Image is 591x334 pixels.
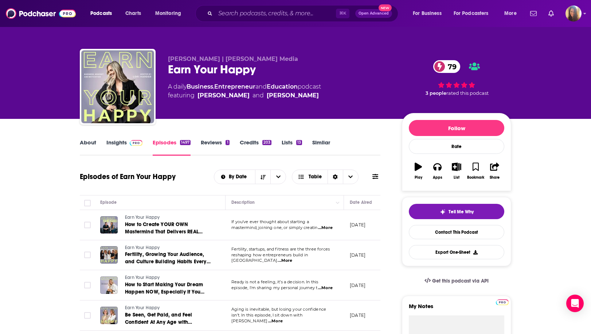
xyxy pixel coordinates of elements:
[565,5,582,22] span: Logged in as AHartman333
[214,170,286,184] h2: Choose List sort
[565,5,582,22] img: User Profile
[125,275,160,280] span: Earn Your Happy
[428,158,447,184] button: Apps
[240,139,271,156] a: Credits203
[440,209,446,215] img: tell me why sparkle
[409,204,504,219] button: tell me why sparkleTell Me Why
[226,140,229,145] div: 1
[187,83,213,90] a: Business
[309,174,322,179] span: Table
[433,60,460,73] a: 79
[409,120,504,136] button: Follow
[231,198,255,207] div: Description
[125,8,141,19] span: Charts
[168,91,321,100] span: featuring
[350,222,365,228] p: [DATE]
[446,90,489,96] span: rated this podcast
[282,139,302,156] a: Lists13
[496,299,509,305] img: Podchaser Pro
[432,278,489,284] span: Get this podcast via API
[125,215,160,220] span: Earn Your Happy
[202,5,405,22] div: Search podcasts, credits, & more...
[270,170,286,184] button: open menu
[125,251,211,287] span: Fertility, Growing Your Audience, and Culture Building Habits Every Business Needs with [PERSON_N...
[84,282,91,288] span: Toggle select row
[90,8,112,19] span: Podcasts
[125,275,212,281] a: Earn Your Happy
[496,298,509,305] a: Pro website
[125,281,204,302] span: How to Start Making Your Dream Happen NOW, Especially If You Don’t Feel Ready
[231,285,317,290] span: episode, I’m sharing my personal journey t
[100,198,117,207] div: Episode
[409,225,504,239] a: Contact This Podcast
[292,170,359,184] button: Choose View
[213,83,214,90] span: ,
[231,252,308,263] span: reshaping how entrepreneurs build in [GEOGRAPHIC_DATA]
[527,7,540,20] a: Show notifications dropdown
[490,175,500,180] div: Share
[408,8,451,19] button: open menu
[168,82,321,100] div: A daily podcast
[255,170,270,184] button: Sort Direction
[125,305,212,311] a: Earn Your Happy
[467,175,484,180] div: Bookmark
[433,175,442,180] div: Apps
[197,91,250,100] a: Chris Harder
[267,83,298,90] a: Education
[125,311,212,326] a: Be Seen, Get Paid, and Feel Confident At Any Age with [PERSON_NAME]
[409,158,428,184] button: Play
[215,8,336,19] input: Search podcasts, credits, & more...
[278,258,292,264] span: ...More
[545,7,557,20] a: Show notifications dropdown
[231,225,317,230] span: mastermind, joining one, or simply creatin
[130,140,142,146] img: Podchaser Pro
[153,139,191,156] a: Episodes1497
[81,50,154,123] img: Earn Your Happy
[85,8,121,19] button: open menu
[379,4,392,11] span: New
[336,9,349,18] span: ⌘ K
[125,245,212,251] a: Earn Your Happy
[499,8,526,19] button: open menu
[80,172,176,181] h1: Episodes of Earn Your Happy
[125,214,212,221] a: Earn Your Happy
[447,158,466,184] button: List
[231,279,318,284] span: Ready is not a feeling, it’s a decision. In this
[350,198,372,207] div: Date Aired
[155,8,181,19] span: Monitoring
[201,139,229,156] a: Reviews1
[355,9,392,18] button: Open AdvancedNew
[409,303,504,315] label: My Notes
[485,158,504,184] button: Share
[328,170,343,184] div: Sort Direction
[125,305,160,310] span: Earn Your Happy
[565,5,582,22] button: Show profile menu
[350,282,365,288] p: [DATE]
[231,246,330,252] span: Fertility, startups, and fitness are the three forces
[125,312,192,333] span: Be Seen, Get Paid, and Feel Confident At Any Age with [PERSON_NAME]
[229,174,249,179] span: By Date
[180,140,191,145] div: 1497
[566,295,584,312] div: Open Intercom Messenger
[84,252,91,258] span: Toggle select row
[262,140,271,145] div: 203
[125,221,203,242] span: How to Create YOUR OWN Mastermind That Delivers REAL RESULTS
[267,91,319,100] a: Lori Harder
[350,252,365,258] p: [DATE]
[318,225,333,231] span: ...More
[84,222,91,228] span: Toggle select row
[125,281,212,296] a: How to Start Making Your Dream Happen NOW, Especially If You Don’t Feel Ready
[125,251,212,265] a: Fertility, Growing Your Audience, and Culture Building Habits Every Business Needs with [PERSON_N...
[214,83,255,90] a: Entrepreneur
[318,285,333,291] span: ...More
[413,8,442,19] span: For Business
[214,174,255,179] button: open menu
[125,245,160,250] span: Earn Your Happy
[350,312,365,318] p: [DATE]
[268,318,283,324] span: ...More
[6,7,76,20] img: Podchaser - Follow, Share and Rate Podcasts
[125,221,212,236] a: How to Create YOUR OWN Mastermind That Delivers REAL RESULTS
[504,8,517,19] span: More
